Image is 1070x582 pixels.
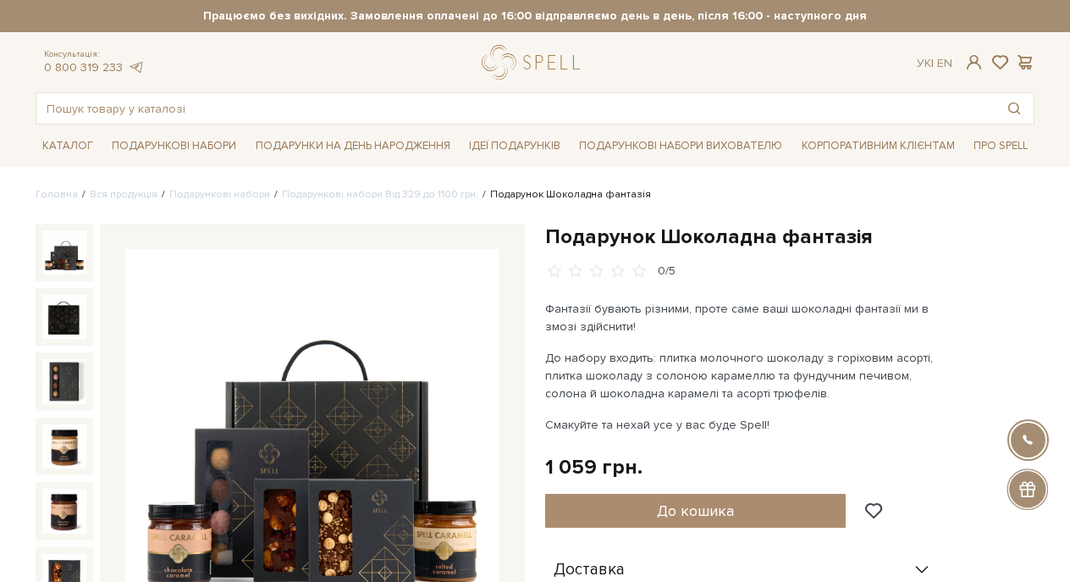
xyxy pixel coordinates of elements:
div: Ук [917,56,952,71]
strong: Працюємо без вихідних. Замовлення оплачені до 16:00 відправляємо день в день, після 16:00 - насту... [36,8,1034,24]
a: Подарунки на День народження [249,133,457,159]
img: Подарунок Шоколадна фантазія [42,359,86,403]
span: | [931,56,934,70]
img: Подарунок Шоколадна фантазія [42,424,86,468]
img: Подарунок Шоколадна фантазія [42,230,86,274]
img: Подарунок Шоколадна фантазія [42,489,86,533]
a: En [937,56,952,70]
button: До кошика [545,494,846,528]
a: Подарункові набори [105,133,243,159]
img: Подарунок Шоколадна фантазія [42,295,86,339]
a: logo [482,45,587,80]
p: Фантазії бувають різними, проте саме ваші шоколадні фантазії ми в змозі здійснити! [545,300,942,335]
span: Консультація: [44,49,144,60]
a: Подарункові набори вихователю [572,131,789,160]
span: Доставка [554,563,625,578]
a: telegram [127,60,144,75]
a: 0 800 319 233 [44,60,123,75]
div: 1 059 грн. [545,454,643,480]
input: Пошук товару у каталозі [36,93,995,124]
a: Каталог [36,133,100,159]
a: Корпоративним клієнтам [795,131,962,160]
a: Головна [36,188,78,201]
a: Ідеї подарунків [462,133,567,159]
a: Про Spell [967,133,1034,159]
span: До кошика [657,502,734,520]
p: Смакуйте та нехай усе у вас буде Spell! [545,416,942,434]
li: Подарунок Шоколадна фантазія [478,187,651,202]
h1: Подарунок Шоколадна фантазія [545,224,1034,250]
a: Подарункові набори Від 329 до 1100 грн. [282,188,478,201]
a: Вся продукція [90,188,157,201]
button: Пошук товару у каталозі [995,93,1034,124]
div: 0/5 [658,263,676,280]
a: Подарункові набори [169,188,270,201]
p: До набору входить: плитка молочного шоколаду з горіховим асорті, плитка шоколаду з солоною караме... [545,349,942,402]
